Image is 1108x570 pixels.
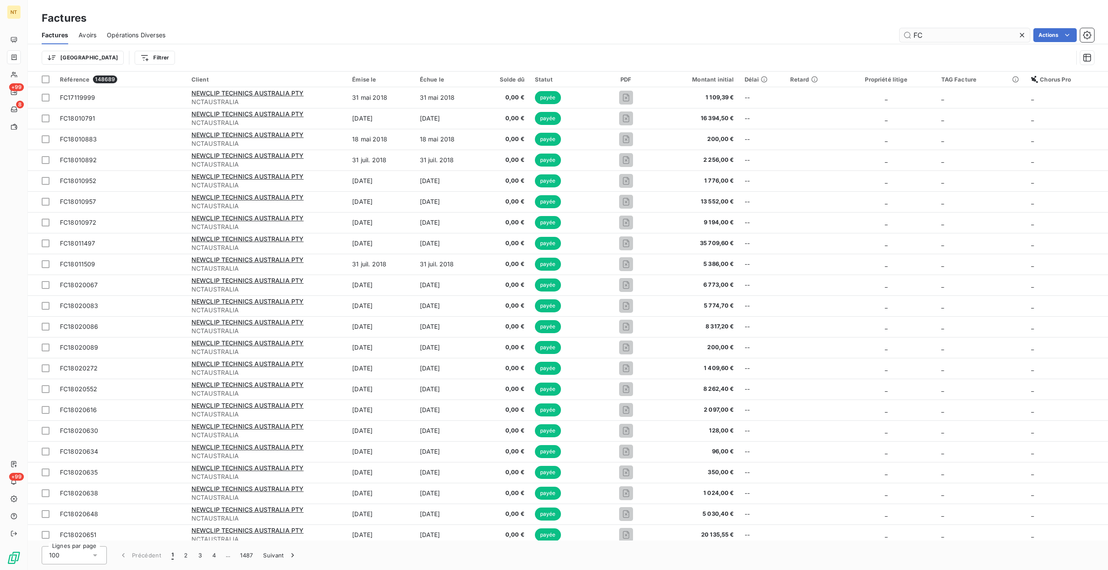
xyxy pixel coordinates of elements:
span: FC18010972 [60,219,97,226]
td: [DATE] [347,462,414,483]
div: Solde dû [487,76,524,83]
span: FC18020272 [60,364,98,372]
span: NCTAUSTRALIA [191,514,342,523]
span: payée [535,133,561,146]
span: 0,00 € [487,218,524,227]
td: -- [739,191,785,212]
span: _ [1031,406,1034,413]
span: _ [1031,198,1034,205]
iframe: Intercom live chat [1078,541,1099,561]
span: NEWCLIP TECHNICS AUSTRALIA PTY [191,235,304,242]
td: -- [739,275,785,295]
span: payée [535,216,561,229]
td: [DATE] [347,275,414,295]
td: [DATE] [415,462,482,483]
span: +99 [9,473,24,481]
td: -- [739,170,785,191]
td: -- [739,295,785,316]
span: _ [885,135,887,143]
span: payée [535,362,561,375]
span: 0,00 € [487,468,524,477]
span: _ [1031,260,1034,268]
span: 1 409,60 € [660,364,734,373]
span: 5 030,40 € [660,510,734,518]
span: _ [1031,489,1034,497]
span: NCTAUSTRALIA [191,306,342,314]
span: _ [885,302,887,309]
span: 35 709,60 € [660,239,734,248]
span: _ [1031,344,1034,351]
span: _ [941,489,944,497]
td: [DATE] [347,504,414,524]
span: NEWCLIP TECHNICS AUSTRALIA PTY [191,152,304,159]
span: FC18020089 [60,344,99,351]
td: [DATE] [415,316,482,337]
td: [DATE] [347,400,414,420]
span: 0,00 € [487,135,524,144]
span: FC18020630 [60,427,99,434]
span: 0,00 € [487,301,524,310]
span: NCTAUSTRALIA [191,389,342,398]
td: [DATE] [415,337,482,358]
td: [DATE] [415,275,482,295]
span: _ [1031,281,1034,288]
span: 200,00 € [660,135,734,144]
h3: Factures [42,10,86,26]
span: FC18020616 [60,406,97,413]
span: +99 [9,83,24,91]
span: _ [941,323,944,330]
td: [DATE] [347,441,414,462]
span: NCTAUSTRALIA [191,202,342,210]
span: 13 552,00 € [660,197,734,206]
span: NCTAUSTRALIA [191,493,342,502]
span: _ [885,344,887,351]
span: Factures [42,31,68,39]
span: _ [941,156,944,164]
div: NT [7,5,21,19]
span: NEWCLIP TECHNICS AUSTRALIA PTY [191,256,304,263]
span: 2 097,00 € [660,406,734,414]
button: Suivant [258,546,302,564]
span: _ [885,115,887,122]
span: FC18010883 [60,135,97,143]
span: _ [1031,323,1034,330]
button: 1487 [235,546,258,564]
span: _ [885,406,887,413]
td: [DATE] [415,400,482,420]
td: 31 juil. 2018 [415,150,482,170]
span: payée [535,278,561,292]
span: NEWCLIP TECHNICS AUSTRALIA PTY [191,193,304,201]
span: 0,00 € [487,510,524,518]
div: Chorus Pro [1031,76,1103,83]
img: Logo LeanPay [7,551,21,565]
span: payée [535,91,561,104]
div: Émise le [352,76,409,83]
td: [DATE] [415,420,482,441]
span: 0,00 € [487,385,524,393]
span: FC18020651 [60,531,97,538]
span: NEWCLIP TECHNICS AUSTRALIA PTY [191,277,304,284]
span: 1 109,39 € [660,93,734,102]
span: FC18011509 [60,260,96,268]
span: payée [535,112,561,125]
span: _ [885,177,887,184]
span: 8 317,20 € [660,322,734,331]
span: _ [1031,468,1034,476]
td: -- [739,379,785,400]
button: 3 [193,546,207,564]
span: NCTAUSTRALIA [191,243,342,252]
td: -- [739,129,785,150]
span: payée [535,320,561,333]
td: -- [739,212,785,233]
span: _ [885,448,887,455]
span: FC18011497 [60,239,96,247]
span: _ [1031,427,1034,434]
span: _ [941,94,944,101]
span: FC18020552 [60,385,98,393]
span: _ [885,510,887,518]
span: 0,00 € [487,177,524,185]
span: NEWCLIP TECHNICS AUSTRALIA PTY [191,318,304,326]
span: NCTAUSTRALIA [191,264,342,273]
span: 148689 [93,75,117,83]
span: 5 774,70 € [660,301,734,310]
